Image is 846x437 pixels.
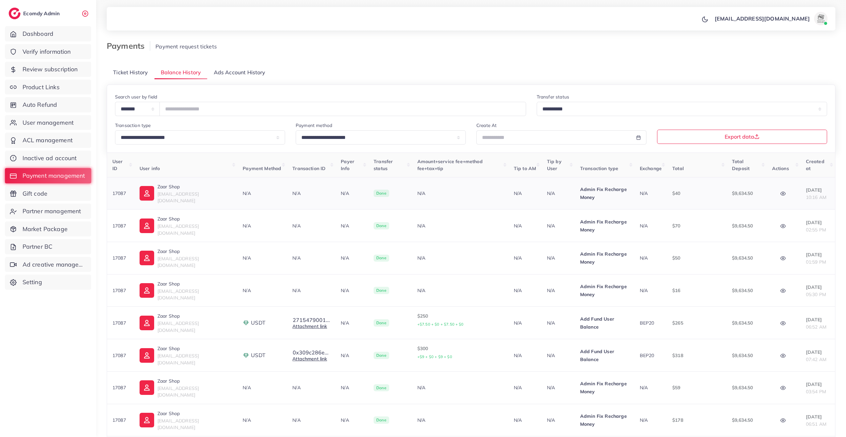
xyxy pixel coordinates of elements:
[476,122,497,129] label: Create At
[806,194,826,200] span: 10:16 AM
[672,385,680,391] span: $59
[806,186,830,194] p: [DATE]
[112,319,129,327] p: 17087
[112,416,129,424] p: 17087
[732,158,750,171] span: Total Deposit
[417,190,503,197] div: N/A
[640,287,648,293] span: N/A
[5,80,91,95] a: Product Links
[417,255,503,261] div: N/A
[806,348,830,356] p: [DATE]
[806,389,826,395] span: 03:54 PM
[292,190,300,196] span: N/A
[157,418,199,430] span: [EMAIL_ADDRESS][DOMAIN_NAME]
[672,165,684,171] span: Total
[157,256,199,268] span: [EMAIL_ADDRESS][DOMAIN_NAME]
[113,69,148,76] span: Ticket History
[417,312,503,328] p: $250
[732,319,761,327] p: $9,634.50
[157,247,232,255] p: Zaar Shop
[806,324,826,330] span: 06:52 AM
[112,286,129,294] p: 17087
[374,384,389,392] span: Done
[140,165,160,171] span: User info
[806,380,830,388] p: [DATE]
[243,222,282,229] div: N/A
[292,417,300,423] span: N/A
[374,352,389,359] span: Done
[417,344,503,361] p: $300
[806,316,830,324] p: [DATE]
[732,286,761,294] p: $9,634.50
[657,130,827,144] button: Export data
[580,412,629,428] p: Admin Fix Recharge Money
[140,283,154,298] img: ic-user-info.36bf1079.svg
[514,165,536,171] span: Tip to AM
[547,254,570,262] p: N/A
[23,207,81,216] span: Partner management
[672,319,721,327] p: $265
[514,351,536,359] p: N/A
[157,344,232,352] p: Zaar Shop
[341,384,363,392] p: N/A
[157,183,232,191] p: Zaar Shop
[547,416,570,424] p: N/A
[806,227,826,233] span: 02:55 PM
[292,165,326,171] span: Transaction ID
[814,12,827,25] img: avatar
[5,44,91,59] a: Verify information
[5,168,91,183] a: Payment management
[341,254,363,262] p: N/A
[580,250,629,266] p: Admin Fix Recharge Money
[341,351,363,359] p: N/A
[806,413,830,421] p: [DATE]
[374,190,389,197] span: Done
[514,189,536,197] p: N/A
[640,223,648,229] span: N/A
[341,189,363,197] p: N/A
[806,259,826,265] span: 01:59 PM
[251,319,266,327] span: USDT
[711,12,830,25] a: [EMAIL_ADDRESS][DOMAIN_NAME]avatar
[672,255,680,261] span: $50
[23,189,47,198] span: Gift code
[5,275,91,290] a: Setting
[580,347,629,363] p: Add Fund User Balance
[157,377,232,385] p: Zaar Shop
[725,134,759,139] span: Export data
[112,158,123,171] span: User ID
[374,222,389,229] span: Done
[140,218,154,233] img: ic-user-info.36bf1079.svg
[9,8,21,19] img: logo
[112,189,129,197] p: 17087
[547,158,562,171] span: Tip by User
[112,351,129,359] p: 17087
[580,218,629,234] p: Admin Fix Recharge Money
[547,286,570,294] p: N/A
[23,83,60,92] span: Product Links
[640,190,648,196] span: N/A
[157,353,199,365] span: [EMAIL_ADDRESS][DOMAIN_NAME]
[23,154,77,162] span: Inactive ad account
[772,165,789,171] span: Actions
[732,416,761,424] p: $9,634.50
[547,189,570,197] p: N/A
[715,15,810,23] p: [EMAIL_ADDRESS][DOMAIN_NAME]
[5,221,91,237] a: Market Package
[374,287,389,294] span: Done
[23,242,53,251] span: Partner BC
[341,286,363,294] p: N/A
[23,10,61,17] h2: Ecomdy Admin
[341,416,363,424] p: N/A
[417,322,464,327] small: +$7.50 + $0 + $7.50 + $0
[157,191,199,204] span: [EMAIL_ADDRESS][DOMAIN_NAME]
[732,254,761,262] p: $9,634.50
[157,320,199,333] span: [EMAIL_ADDRESS][DOMAIN_NAME]
[806,283,830,291] p: [DATE]
[732,189,761,197] p: $9,634.50
[5,186,91,201] a: Gift code
[640,165,662,171] span: Exchange
[537,94,569,100] label: Transfer status
[155,43,217,50] span: Payment request tickets
[23,225,68,233] span: Market Package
